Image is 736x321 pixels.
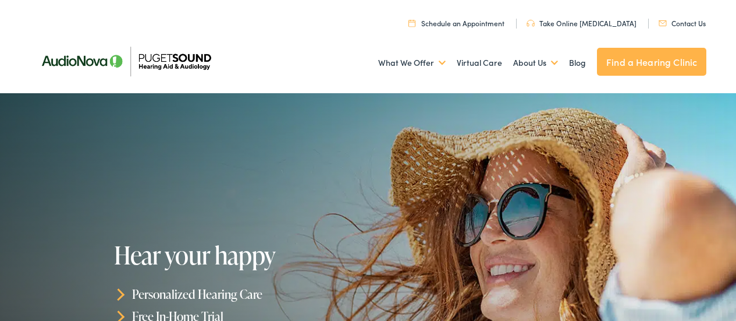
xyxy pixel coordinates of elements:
[659,20,667,26] img: utility icon
[527,20,535,27] img: utility icon
[114,242,372,269] h1: Hear your happy
[408,19,415,27] img: utility icon
[513,41,558,84] a: About Us
[457,41,502,84] a: Virtual Care
[114,283,372,305] li: Personalized Hearing Care
[597,48,706,76] a: Find a Hearing Clinic
[569,41,586,84] a: Blog
[659,18,706,28] a: Contact Us
[378,41,446,84] a: What We Offer
[408,18,504,28] a: Schedule an Appointment
[527,18,637,28] a: Take Online [MEDICAL_DATA]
